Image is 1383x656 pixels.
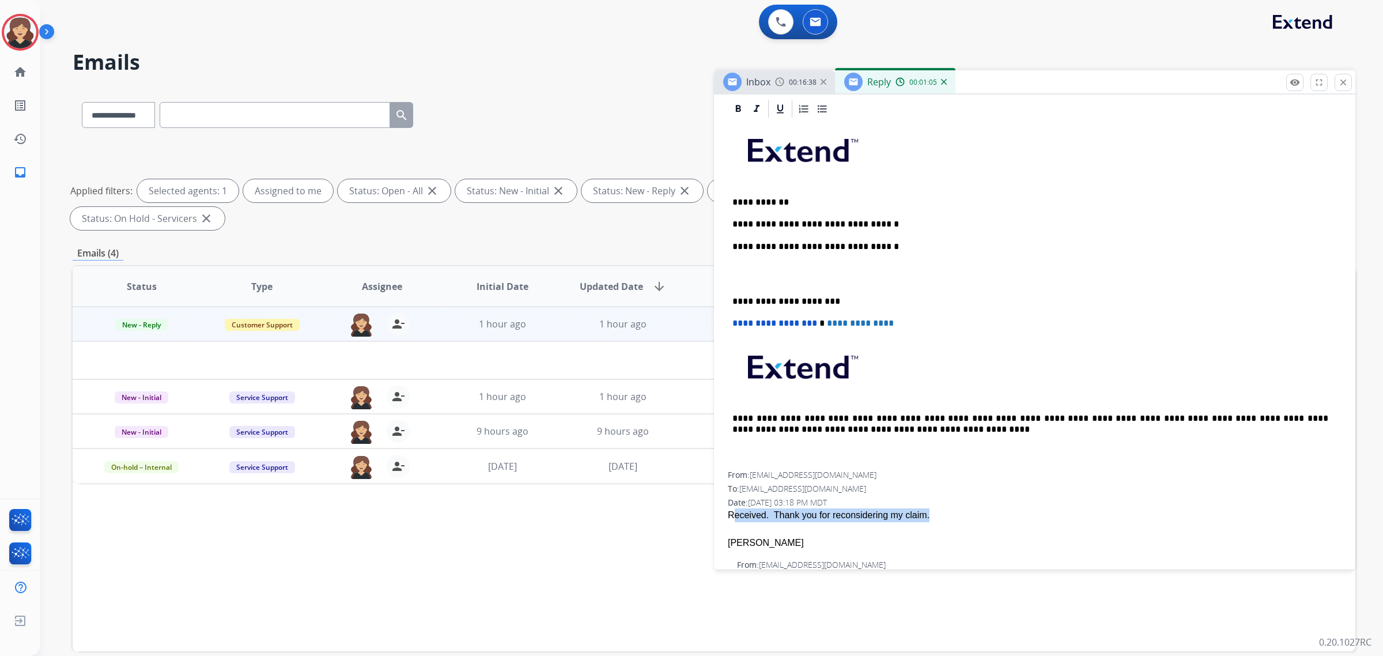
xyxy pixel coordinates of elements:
mat-icon: close [678,184,691,198]
mat-icon: fullscreen [1314,77,1324,88]
span: Initial Date [477,280,528,293]
span: 1 hour ago [599,390,647,403]
mat-icon: person_remove [391,317,405,331]
span: [EMAIL_ADDRESS][DOMAIN_NAME] [759,559,886,570]
span: Service Support [229,391,295,404]
div: Status: Open - All [338,179,451,202]
div: Underline [772,100,789,118]
mat-icon: search [395,108,409,122]
mat-icon: arrow_downward [652,280,666,293]
span: New - Reply [115,319,168,331]
span: 00:01:05 [909,78,937,87]
div: [PERSON_NAME] [728,536,1342,550]
img: agent-avatar [350,312,373,337]
span: Type [251,280,273,293]
span: Status [127,280,157,293]
div: Status: On Hold - Servicers [70,207,225,230]
mat-icon: person_remove [391,390,405,404]
span: On-hold – Internal [104,461,179,473]
mat-icon: close [551,184,565,198]
span: New - Initial [115,426,168,438]
span: 9 hours ago [597,425,649,438]
div: Italic [748,100,765,118]
mat-icon: close [425,184,439,198]
span: 1 hour ago [599,318,647,330]
mat-icon: close [1338,77,1348,88]
mat-icon: remove_red_eye [1290,77,1300,88]
mat-icon: inbox [13,165,27,179]
div: To: [728,483,1342,495]
mat-icon: list_alt [13,99,27,112]
span: Updated Date [580,280,643,293]
img: agent-avatar [350,420,373,444]
span: [DATE] [488,460,517,473]
div: Selected agents: 1 [137,179,239,202]
mat-icon: person_remove [391,424,405,438]
div: Date: [728,497,1342,508]
div: Status: New - Initial [455,179,577,202]
span: [DATE] [609,460,637,473]
div: Assigned to me [243,179,333,202]
span: [EMAIL_ADDRESS][DOMAIN_NAME] [750,469,876,480]
img: agent-avatar [350,385,373,409]
h2: Emails [73,51,1355,74]
div: Ordered List [795,100,813,118]
img: avatar [4,16,36,48]
span: 00:16:38 [789,78,817,87]
img: agent-avatar [350,455,373,479]
span: [DATE] 03:18 PM MDT [748,497,827,508]
span: Reply [867,76,891,88]
span: [EMAIL_ADDRESS][DOMAIN_NAME] [739,483,866,494]
span: 1 hour ago [479,390,526,403]
p: 0.20.1027RC [1319,635,1371,649]
mat-icon: close [199,212,213,225]
p: Emails (4) [73,246,123,261]
p: Applied filters: [70,184,133,198]
span: 1 hour ago [479,318,526,330]
div: From: [737,559,1342,571]
span: Inbox [746,76,770,88]
span: 9 hours ago [477,425,528,438]
mat-icon: person_remove [391,459,405,473]
div: Status: On-hold – Internal [708,179,857,202]
span: Service Support [229,461,295,473]
mat-icon: history [13,132,27,146]
span: Service Support [229,426,295,438]
div: Bullet List [814,100,831,118]
span: Assignee [362,280,402,293]
div: From: [728,469,1342,481]
div: Received. Thank you for reconsidering my claim. [728,508,1342,522]
div: Bold [730,100,747,118]
span: Customer Support [225,319,300,331]
mat-icon: home [13,65,27,79]
div: Status: New - Reply [581,179,703,202]
span: New - Initial [115,391,168,404]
